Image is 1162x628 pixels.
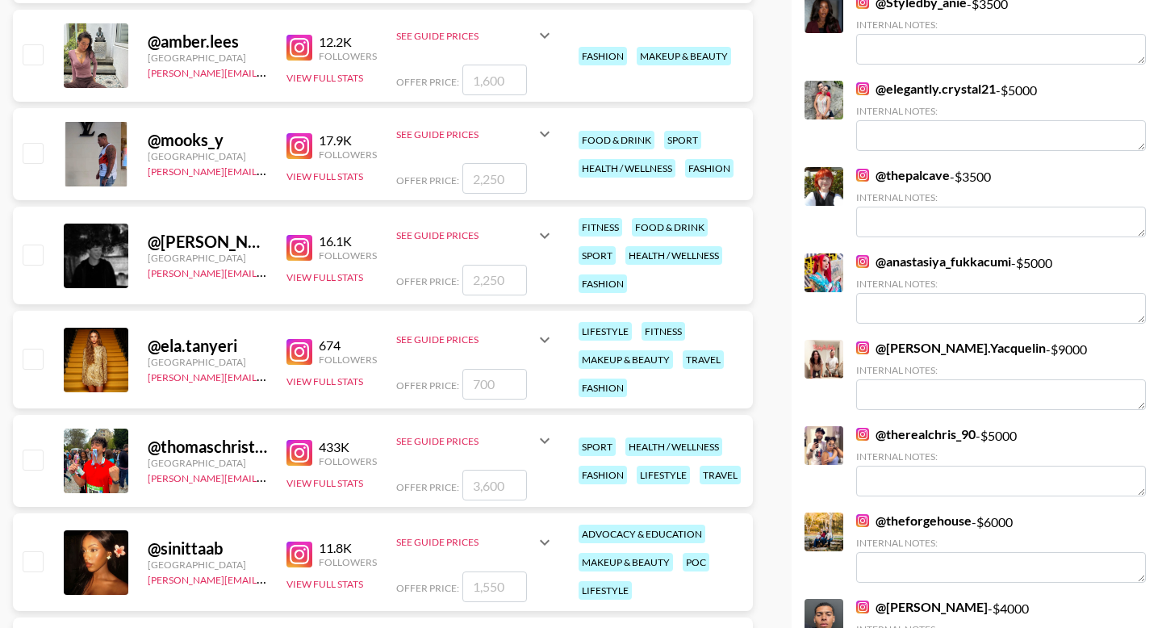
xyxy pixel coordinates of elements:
div: advocacy & education [579,525,705,543]
img: Instagram [856,255,869,268]
div: sport [579,438,616,456]
img: Instagram [856,169,869,182]
div: food & drink [579,131,654,149]
div: lifestyle [579,581,632,600]
div: See Guide Prices [396,435,535,447]
div: health / wellness [579,159,675,178]
a: [PERSON_NAME][EMAIL_ADDRESS][DOMAIN_NAME] [148,469,387,484]
div: 433K [319,439,377,455]
div: Followers [319,249,377,262]
div: See Guide Prices [396,320,554,359]
input: 1,550 [462,571,527,602]
div: fitness [642,322,685,341]
a: [PERSON_NAME][EMAIL_ADDRESS][DOMAIN_NAME] [148,571,387,586]
button: View Full Stats [286,170,363,182]
div: fashion [579,274,627,293]
div: makeup & beauty [579,350,673,369]
img: Instagram [286,542,312,567]
div: sport [664,131,701,149]
div: - $ 5000 [856,81,1146,151]
div: lifestyle [579,322,632,341]
span: Offer Price: [396,76,459,88]
div: 674 [319,337,377,354]
a: [PERSON_NAME][EMAIL_ADDRESS][DOMAIN_NAME] [148,264,387,279]
img: Instagram [286,133,312,159]
img: Instagram [286,235,312,261]
img: Instagram [856,82,869,95]
div: [GEOGRAPHIC_DATA] [148,559,267,571]
img: Instagram [856,341,869,354]
div: See Guide Prices [396,216,554,255]
div: Internal Notes: [856,19,1146,31]
img: Instagram [286,35,312,61]
input: 1,600 [462,65,527,95]
input: 3,600 [462,470,527,500]
div: @ amber.lees [148,31,267,52]
input: 700 [462,369,527,400]
div: See Guide Prices [396,229,535,241]
div: Followers [319,149,377,161]
span: Offer Price: [396,379,459,391]
div: Internal Notes: [856,278,1146,290]
div: fashion [579,379,627,397]
a: @therealchris_90 [856,426,976,442]
div: @ thomaschristiaenss [148,437,267,457]
div: 12.2K [319,34,377,50]
button: View Full Stats [286,375,363,387]
img: Instagram [856,601,869,613]
span: Offer Price: [396,582,459,594]
div: Followers [319,354,377,366]
img: Instagram [856,428,869,441]
img: Instagram [286,339,312,365]
a: @anastasiya_fukkacumi [856,253,1011,270]
div: - $ 5000 [856,426,1146,496]
span: Offer Price: [396,275,459,287]
div: fashion [579,47,627,65]
a: [PERSON_NAME][EMAIL_ADDRESS][DOMAIN_NAME] [148,64,387,79]
div: See Guide Prices [396,16,554,55]
div: food & drink [632,218,708,237]
button: View Full Stats [286,578,363,590]
div: - $ 5000 [856,253,1146,324]
div: @ sinittaab [148,538,267,559]
div: See Guide Prices [396,421,554,460]
button: View Full Stats [286,271,363,283]
div: @ [PERSON_NAME].jovenin [148,232,267,252]
div: @ mooks_y [148,130,267,150]
a: [PERSON_NAME][EMAIL_ADDRESS][DOMAIN_NAME] [148,368,387,383]
div: Followers [319,50,377,62]
div: makeup & beauty [579,553,673,571]
div: See Guide Prices [396,115,554,153]
div: [GEOGRAPHIC_DATA] [148,52,267,64]
div: - $ 9000 [856,340,1146,410]
div: 11.8K [319,540,377,556]
div: Internal Notes: [856,105,1146,117]
button: View Full Stats [286,477,363,489]
div: See Guide Prices [396,523,554,562]
div: Internal Notes: [856,450,1146,463]
div: [GEOGRAPHIC_DATA] [148,150,267,162]
a: @[PERSON_NAME] [856,599,988,615]
div: [GEOGRAPHIC_DATA] [148,356,267,368]
input: 2,250 [462,265,527,295]
div: - $ 3500 [856,167,1146,237]
div: fashion [685,159,734,178]
div: See Guide Prices [396,333,535,345]
div: [GEOGRAPHIC_DATA] [148,252,267,264]
div: - $ 6000 [856,513,1146,583]
a: @thepalcave [856,167,950,183]
div: travel [700,466,741,484]
span: Offer Price: [396,174,459,186]
div: @ ela.tanyeri [148,336,267,356]
div: Internal Notes: [856,364,1146,376]
div: See Guide Prices [396,128,535,140]
button: View Full Stats [286,72,363,84]
div: Internal Notes: [856,537,1146,549]
div: fashion [579,466,627,484]
div: travel [683,350,724,369]
a: @theforgehouse [856,513,972,529]
input: 2,250 [462,163,527,194]
img: Instagram [856,514,869,527]
div: Followers [319,455,377,467]
div: health / wellness [625,438,722,456]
